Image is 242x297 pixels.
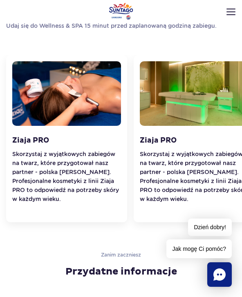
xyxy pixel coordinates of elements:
span: Jak mogę Ci pomóc? [166,239,232,258]
span: Dzień dobry! [188,219,232,236]
p: Zanim zaczniesz [45,251,197,259]
p: Udaj się do Wellness & SPA 15 minut przed zaplanowaną godziną zabiegu. [6,22,236,30]
p: Skorzystaj z wyjątkowych zabiegów na twarz, które przygotował nasz partner - polska [PERSON_NAME]... [12,150,121,203]
div: Chat [207,262,232,287]
strong: Ziaja PRO [12,136,121,145]
img: Open menu [226,9,235,15]
h2: Przydatne informacje [45,266,197,278]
